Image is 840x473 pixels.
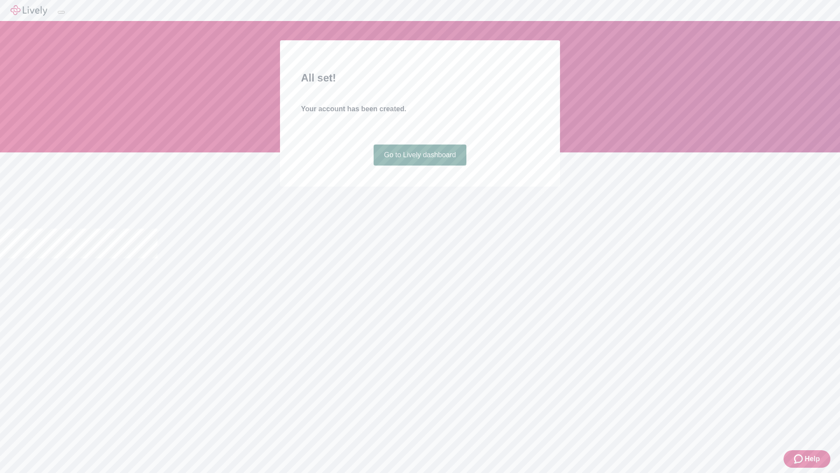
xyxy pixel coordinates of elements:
[794,454,805,464] svg: Zendesk support icon
[805,454,820,464] span: Help
[10,5,47,16] img: Lively
[58,11,65,14] button: Log out
[374,145,467,166] a: Go to Lively dashboard
[784,450,830,468] button: Zendesk support iconHelp
[301,70,539,86] h2: All set!
[301,104,539,114] h4: Your account has been created.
